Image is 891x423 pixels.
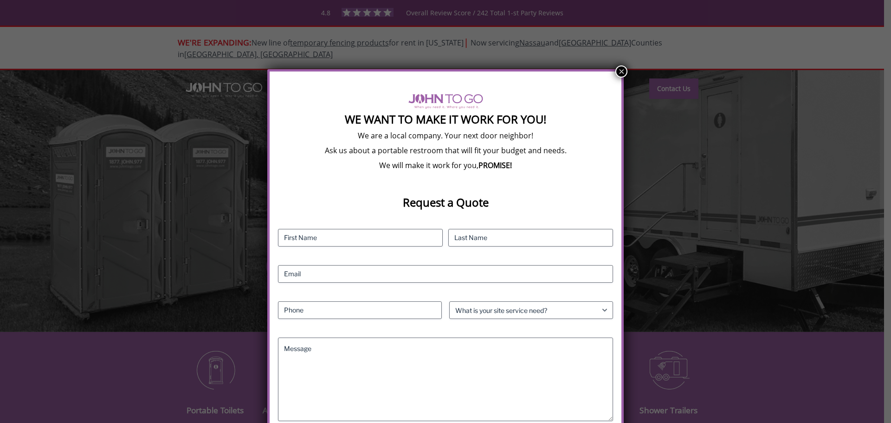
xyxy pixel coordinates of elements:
strong: We Want To Make It Work For You! [345,111,546,127]
input: First Name [278,229,443,247]
b: PROMISE! [478,160,512,170]
p: Ask us about a portable restroom that will fit your budget and needs. [278,145,613,156]
input: Phone [278,301,442,319]
input: Email [278,265,613,283]
p: We will make it work for you, [278,160,613,170]
p: We are a local company. Your next door neighbor! [278,130,613,141]
strong: Request a Quote [403,195,489,210]
input: Last Name [448,229,613,247]
button: Close [615,65,627,78]
img: logo of viptogo [408,94,483,109]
